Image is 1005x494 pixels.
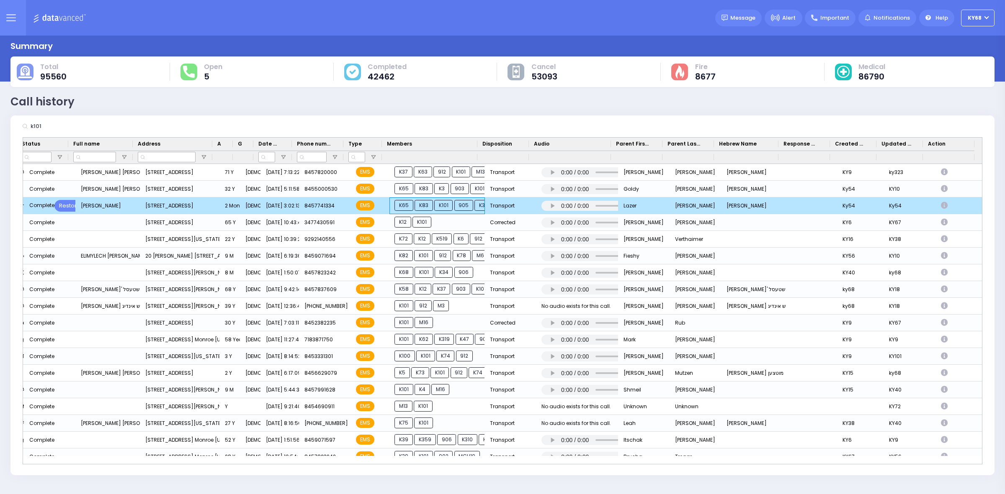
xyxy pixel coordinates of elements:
div: [PERSON_NAME] [722,197,786,214]
span: K101 [415,267,433,278]
span: EMS [356,184,374,194]
div: [DEMOGRAPHIC_DATA] [240,381,261,398]
div: Unknown [618,398,670,415]
div: [DEMOGRAPHIC_DATA] [240,298,261,315]
span: EMS [356,267,374,277]
div: KY9 [837,331,884,348]
div: [PERSON_NAME] [PERSON_NAME] [76,164,140,181]
span: EMS [356,234,374,244]
img: fire-cause.svg [675,65,684,79]
div: [STREET_ADDRESS] [140,197,220,214]
div: [PERSON_NAME]' שטעסל [722,281,786,298]
span: Status [22,140,40,148]
div: [DEMOGRAPHIC_DATA] [240,181,261,197]
div: Transport [485,365,536,381]
div: [STREET_ADDRESS] [140,214,220,231]
div: [PERSON_NAME] [670,381,722,398]
div: [DATE] 8:14:52 PM [261,348,299,365]
div: [DEMOGRAPHIC_DATA] [240,197,261,214]
span: K83 [415,200,433,211]
div: [PERSON_NAME] [670,181,722,197]
span: K37 [394,166,412,177]
div: [DATE] 1:50:07 PM [261,264,299,281]
div: [DATE] 7:13:22 PM [261,164,299,181]
div: KY9 [837,348,884,365]
div: [DATE] 7:03:11 PM [261,315,299,331]
div: KY56 [837,248,884,264]
span: Hebrew Name [719,140,757,148]
div: [PERSON_NAME] [670,331,722,348]
div: Fieshy [618,248,670,264]
div: Ky54 [884,197,930,214]
span: 8457741334 [304,202,335,209]
div: [STREET_ADDRESS] [140,315,220,331]
div: 30 Y [220,315,240,331]
div: [PERSON_NAME] [618,164,670,181]
div: [PERSON_NAME] [618,348,670,365]
span: Notifications [874,14,910,22]
span: 9292140556 [304,235,335,243]
div: [STREET_ADDRESS][US_STATE] [140,231,220,248]
img: Logo [33,13,89,23]
div: Call history [10,94,75,110]
div: Corrected [485,214,536,231]
div: KY67 [884,214,930,231]
div: [DATE] 10:39:27 AM [261,231,299,248]
span: 8459071694 [304,252,336,259]
div: 27 Y [220,415,240,432]
div: Complete [29,184,54,195]
button: Open Filter Menu [280,154,287,161]
img: cause-cover.svg [346,65,359,78]
span: Audio [534,140,549,148]
span: Updated By Dispatcher [881,140,911,148]
span: Parent First Name [616,140,651,148]
div: Goldy [618,181,670,197]
div: [DEMOGRAPHIC_DATA] [240,164,261,181]
div: [DEMOGRAPHIC_DATA] [240,315,261,331]
span: EMS [356,200,374,210]
span: K12 [414,233,430,244]
div: KY10 [884,248,930,264]
div: [STREET_ADDRESS] [140,164,220,181]
div: KY18 [884,298,930,315]
div: 3 Y [220,348,240,365]
div: Transport [485,281,536,298]
span: K101 [412,217,431,228]
div: [PERSON_NAME] [618,298,670,315]
div: [PERSON_NAME] [670,298,722,315]
div: Complete [29,267,54,278]
button: Open Filter Menu [57,154,63,161]
span: K34 [435,267,453,278]
span: K58 [394,284,413,294]
span: 912 [433,166,451,177]
span: Important [820,14,849,22]
div: KY101 [884,348,930,365]
div: [PERSON_NAME] [670,281,722,298]
div: Complete [29,167,54,178]
div: ky68 [837,298,884,315]
div: KY9 [884,331,930,348]
div: 28 Y [220,448,240,465]
div: Transport [485,181,536,197]
span: K101 [470,183,489,194]
div: Transport [485,398,536,415]
span: EMS [356,217,374,227]
span: M6 [472,250,489,261]
div: [PERSON_NAME] [670,348,722,365]
span: K101 [414,250,433,261]
div: Ky54 [837,197,884,214]
div: KY16 [837,231,884,248]
div: KY56 [884,448,930,465]
span: Date & Time [258,140,280,148]
div: ELIMYLECH [PERSON_NAME] [76,248,140,264]
div: Mutzen [670,365,722,381]
div: [PERSON_NAME] [670,197,722,214]
span: 8455000530 [304,185,338,192]
span: K3 [434,183,449,194]
div: [PERSON_NAME] [670,264,722,281]
div: ky323 [884,164,930,181]
span: Disposition [482,140,512,148]
div: [PERSON_NAME] [618,365,670,381]
div: Y [220,398,240,415]
div: [PERSON_NAME] [618,214,670,231]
